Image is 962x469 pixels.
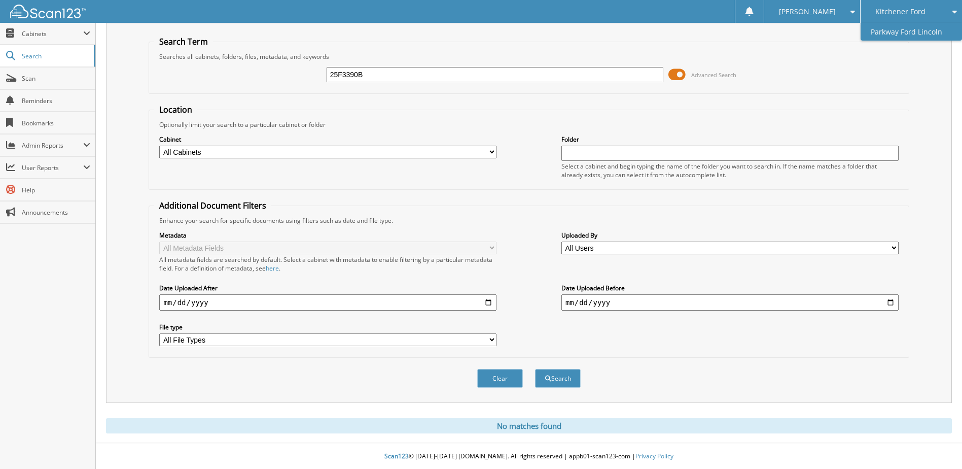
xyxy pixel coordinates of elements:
[22,208,90,217] span: Announcements
[266,264,279,273] a: here
[861,23,962,41] a: Parkway Ford Lincoln
[535,369,581,388] button: Search
[22,29,83,38] span: Cabinets
[22,163,83,172] span: User Reports
[22,96,90,105] span: Reminders
[159,255,496,273] div: All metadata fields are searched by default. Select a cabinet with metadata to enable filtering b...
[106,418,952,433] div: No matches found
[154,36,213,47] legend: Search Term
[22,141,83,150] span: Admin Reports
[22,74,90,83] span: Scan
[635,452,673,460] a: Privacy Policy
[154,216,903,225] div: Enhance your search for specific documents using filters such as date and file type.
[561,135,899,144] label: Folder
[779,9,836,15] span: [PERSON_NAME]
[22,119,90,127] span: Bookmarks
[384,452,409,460] span: Scan123
[561,231,899,240] label: Uploaded By
[22,186,90,194] span: Help
[159,323,496,331] label: File type
[22,52,89,60] span: Search
[154,200,271,211] legend: Additional Document Filters
[10,5,86,18] img: scan123-logo-white.svg
[159,284,496,292] label: Date Uploaded After
[154,104,197,115] legend: Location
[154,120,903,129] div: Optionally limit your search to a particular cabinet or folder
[96,444,962,469] div: © [DATE]-[DATE] [DOMAIN_NAME]. All rights reserved | appb01-scan123-com |
[691,71,736,79] span: Advanced Search
[159,135,496,144] label: Cabinet
[875,9,925,15] span: Kitchener Ford
[159,231,496,240] label: Metadata
[561,284,899,292] label: Date Uploaded Before
[561,162,899,179] div: Select a cabinet and begin typing the name of the folder you want to search in. If the name match...
[154,52,903,61] div: Searches all cabinets, folders, files, metadata, and keywords
[561,294,899,311] input: end
[477,369,523,388] button: Clear
[159,294,496,311] input: start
